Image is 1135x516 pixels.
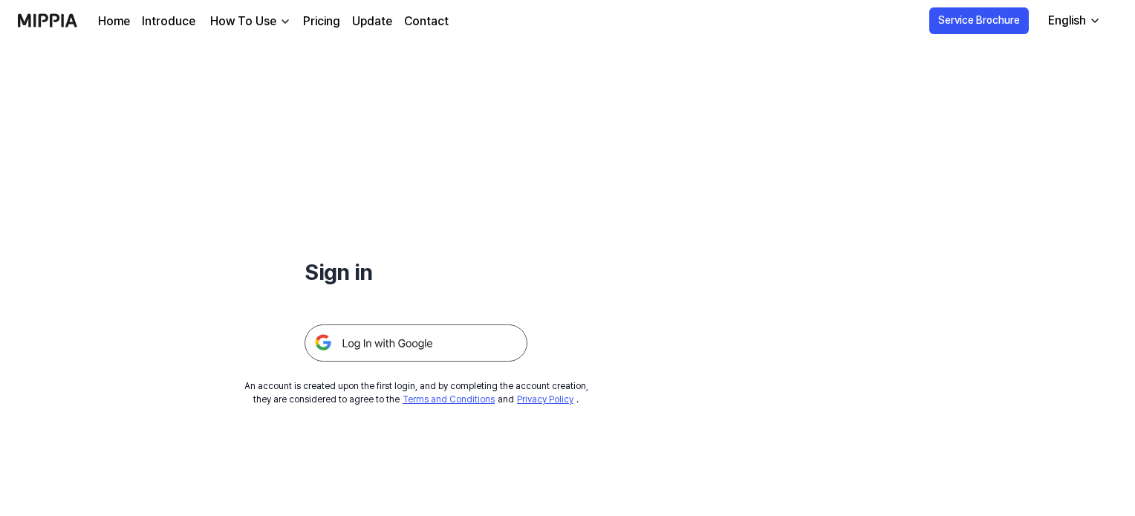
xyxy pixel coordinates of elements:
div: How To Use [207,13,279,30]
div: English [1045,12,1089,30]
button: English [1036,6,1110,36]
a: Contact [404,13,449,30]
img: down [279,16,291,27]
div: An account is created upon the first login, and by completing the account creation, they are cons... [244,379,588,406]
button: Service Brochure [929,7,1029,34]
h1: Sign in [305,255,527,289]
a: Introduce [142,13,195,30]
a: Update [352,13,392,30]
a: Pricing [303,13,340,30]
a: Home [98,13,130,30]
button: How To Use [207,13,291,30]
a: Terms and Conditions [403,394,495,405]
img: 구글 로그인 버튼 [305,324,527,362]
a: Privacy Policy [517,394,573,405]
